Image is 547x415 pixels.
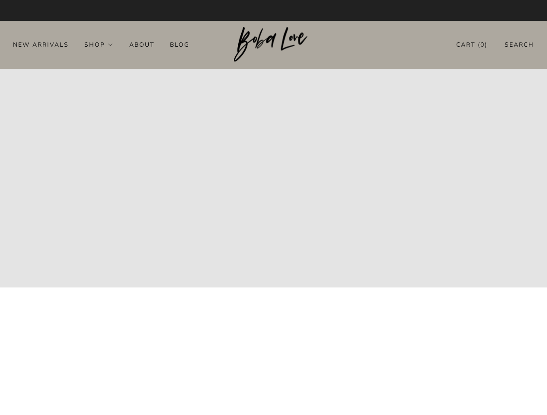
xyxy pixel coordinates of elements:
[13,38,69,51] a: New Arrivals
[234,27,313,62] img: Boba Love
[505,38,534,52] a: Search
[234,27,313,63] a: Boba Love
[84,38,114,51] a: Shop
[456,38,487,52] a: Cart
[170,38,189,51] a: Blog
[480,41,485,49] items-count: 0
[129,38,154,51] a: About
